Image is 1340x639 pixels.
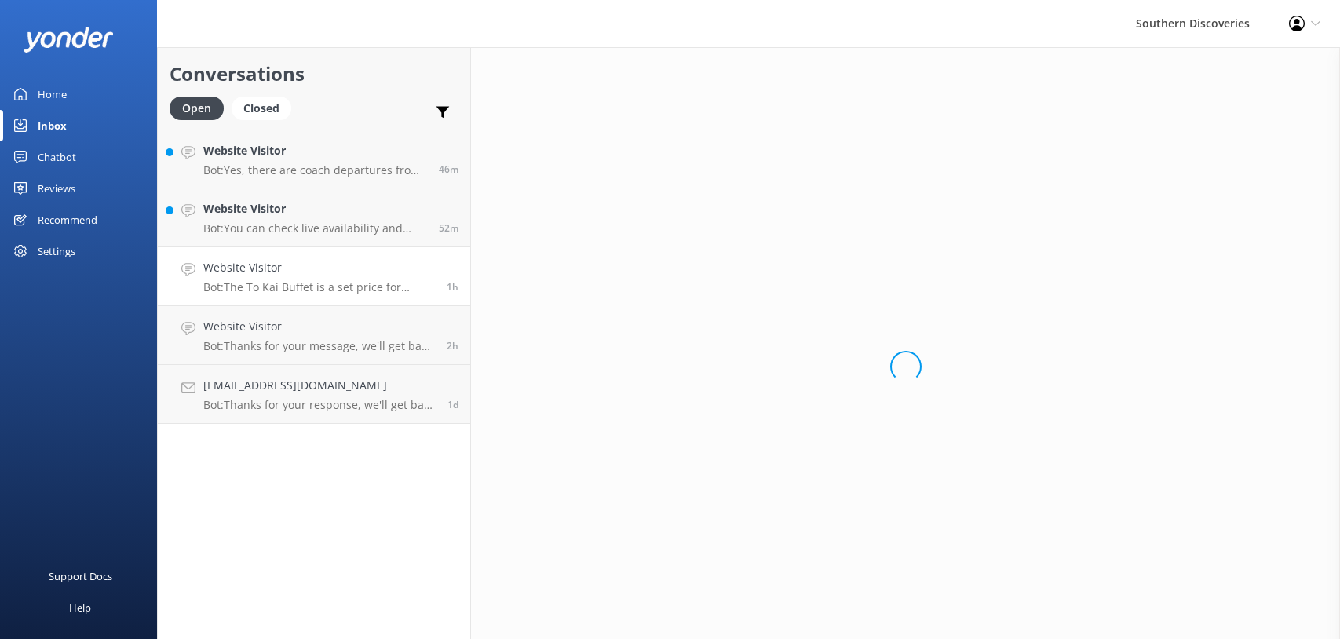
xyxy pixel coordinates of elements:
[38,141,76,173] div: Chatbot
[203,398,436,412] p: Bot: Thanks for your response, we'll get back to you as soon as we can during opening hours.
[203,142,427,159] h4: Website Visitor
[158,365,470,424] a: [EMAIL_ADDRESS][DOMAIN_NAME]Bot:Thanks for your response, we'll get back to you as soon as we can...
[38,236,75,267] div: Settings
[38,79,67,110] div: Home
[38,173,75,204] div: Reviews
[203,318,435,335] h4: Website Visitor
[38,204,97,236] div: Recommend
[69,592,91,623] div: Help
[170,97,224,120] div: Open
[158,306,470,365] a: Website VisitorBot:Thanks for your message, we'll get back to you as soon as we can. You're also ...
[203,200,427,217] h4: Website Visitor
[447,398,458,411] span: Sep 29 2025 10:40pm (UTC +13:00) Pacific/Auckland
[158,130,470,188] a: Website VisitorBot:Yes, there are coach departures from Te Anau for the Milford Sound Coach and N...
[203,280,435,294] p: Bot: The To Kai Buffet is a set price for adults and children, with infants dining for free.
[447,280,458,294] span: Oct 01 2025 04:49pm (UTC +13:00) Pacific/Auckland
[49,560,112,592] div: Support Docs
[203,163,427,177] p: Bot: Yes, there are coach departures from Te Anau for the Milford Sound Coach and Nature Cruise. ...
[158,247,470,306] a: Website VisitorBot:The To Kai Buffet is a set price for adults and children, with infants dining ...
[170,59,458,89] h2: Conversations
[439,221,458,235] span: Oct 01 2025 05:22pm (UTC +13:00) Pacific/Auckland
[203,377,436,394] h4: [EMAIL_ADDRESS][DOMAIN_NAME]
[203,259,435,276] h4: Website Visitor
[203,221,427,236] p: Bot: You can check live availability and book your Milford Sound adventure on our website.
[439,162,458,176] span: Oct 01 2025 05:27pm (UTC +13:00) Pacific/Auckland
[38,110,67,141] div: Inbox
[447,339,458,352] span: Oct 01 2025 03:36pm (UTC +13:00) Pacific/Auckland
[24,27,114,53] img: yonder-white-logo.png
[203,339,435,353] p: Bot: Thanks for your message, we'll get back to you as soon as we can. You're also welcome to kee...
[158,188,470,247] a: Website VisitorBot:You can check live availability and book your Milford Sound adventure on our w...
[232,97,291,120] div: Closed
[170,99,232,116] a: Open
[232,99,299,116] a: Closed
